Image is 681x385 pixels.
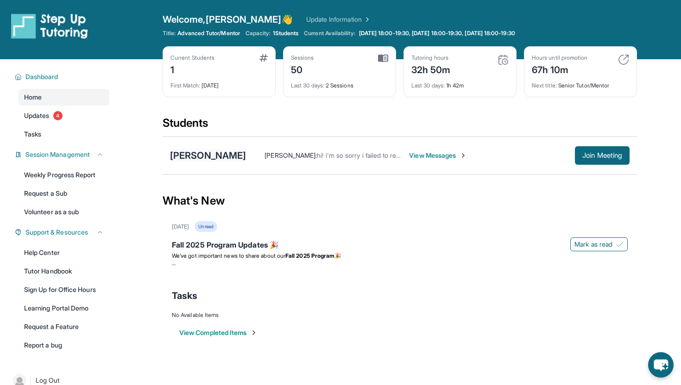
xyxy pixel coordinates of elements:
[291,76,388,89] div: 2 Sessions
[291,54,314,62] div: Sessions
[570,237,628,251] button: Mark as read
[378,54,388,62] img: card
[25,228,88,237] span: Support & Resources
[618,54,629,65] img: card
[172,223,189,230] div: [DATE]
[22,72,104,81] button: Dashboard
[285,252,334,259] strong: Fall 2025 Program
[36,376,60,385] span: Log Out
[19,263,109,279] a: Tutor Handbook
[170,54,214,62] div: Current Students
[648,352,674,378] button: chat-button
[246,30,271,37] span: Capacity:
[172,289,197,302] span: Tasks
[411,62,451,76] div: 32h 50m
[616,241,624,248] img: Mark as read
[19,300,109,317] a: Learning Portal Demo
[170,149,246,162] div: [PERSON_NAME]
[163,180,637,221] div: What's New
[172,311,628,319] div: No Available Items
[575,146,630,165] button: Join Meeting
[19,204,109,220] a: Volunteer as a sub
[19,281,109,298] a: Sign Up for Office Hours
[411,76,509,89] div: 1h 42m
[19,337,109,354] a: Report a bug
[411,54,451,62] div: Tutoring hours
[259,54,268,62] img: card
[498,54,509,65] img: card
[460,152,467,159] img: Chevron-Right
[177,30,240,37] span: Advanced Tutor/Mentor
[411,82,445,89] span: Last 30 days :
[273,30,299,37] span: 1 Students
[19,244,109,261] a: Help Center
[24,93,42,102] span: Home
[19,318,109,335] a: Request a Feature
[170,62,214,76] div: 1
[574,240,612,249] span: Mark as read
[306,15,371,24] a: Update Information
[532,54,587,62] div: Hours until promotion
[24,111,50,120] span: Updates
[532,76,629,89] div: Senior Tutor/Mentor
[19,167,109,183] a: Weekly Progress Report
[357,30,517,37] a: [DATE] 18:00-19:30, [DATE] 18:00-19:30, [DATE] 18:00-19:30
[53,111,63,120] span: 4
[532,62,587,76] div: 67h 10m
[25,150,90,159] span: Session Management
[334,252,341,259] span: 🎉
[265,151,317,159] span: [PERSON_NAME] :
[19,89,109,106] a: Home
[22,150,104,159] button: Session Management
[409,151,467,160] span: View Messages
[362,15,371,24] img: Chevron Right
[163,30,176,37] span: Title:
[163,13,293,26] span: Welcome, [PERSON_NAME] 👋
[582,153,622,158] span: Join Meeting
[170,82,200,89] span: First Match :
[172,252,285,259] span: We’ve got important news to share about our
[22,228,104,237] button: Support & Resources
[163,116,637,136] div: Students
[19,185,109,202] a: Request a Sub
[179,328,258,337] button: View Completed Items
[24,130,41,139] span: Tasks
[195,221,217,232] div: Unread
[25,72,58,81] span: Dashboard
[170,76,268,89] div: [DATE]
[359,30,515,37] span: [DATE] 18:00-19:30, [DATE] 18:00-19:30, [DATE] 18:00-19:30
[304,30,355,37] span: Current Availability:
[291,82,324,89] span: Last 30 days :
[19,126,109,143] a: Tasks
[532,82,557,89] span: Next title :
[291,62,314,76] div: 50
[19,107,109,124] a: Updates4
[11,13,88,39] img: logo
[172,239,628,252] div: Fall 2025 Program Updates 🎉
